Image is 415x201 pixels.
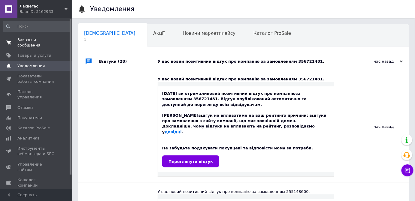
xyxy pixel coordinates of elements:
[17,115,42,121] span: Покупатели
[401,164,413,176] button: Чат с покупателем
[343,59,403,64] div: час назад
[17,177,56,188] span: Кошелек компании
[3,21,71,32] input: Поиск
[207,91,296,96] b: новий позитивний відгук про компанію
[162,124,329,134] div: Докладніше, чому відгуки не впливають на рейтинг, розповідаємо у .
[118,59,127,64] span: (28)
[198,113,284,118] b: відгук не впливатиме на ваш рейтинг
[99,52,158,70] div: Відгуки
[334,70,409,183] div: час назад
[168,159,213,164] span: Переглянути відгук
[17,105,33,110] span: Отзывы
[84,37,135,42] span: 1
[17,125,50,131] span: Каталог ProSale
[158,76,334,82] div: У вас новий позитивний відгук про компанію за замовленням 356721481.
[253,31,291,36] span: Каталог ProSale
[20,4,65,9] span: Ласвегас
[162,155,219,167] a: Переглянути відгук
[90,5,135,13] h1: Уведомления
[17,53,51,58] span: Товары и услуги
[17,162,56,172] span: Управление сайтом
[162,145,329,151] div: Не забудьте подякувати покупцеві та відповісти йому за потреби.
[17,37,56,48] span: Заказы и сообщения
[158,59,343,64] div: У вас новий позитивний відгук про компанію за замовленням 356721481.
[17,146,56,157] span: Инструменты вебмастера и SEO
[158,189,334,194] div: У вас новий позитивний відгук про компанію за замовленням 355148600.
[165,130,182,134] a: довідці
[162,91,329,167] div: [DATE] ви отримали за замовленням 356721481. Відгук опублікований автоматично та доступний до пер...
[17,89,56,100] span: Панель управления
[162,113,329,124] div: [PERSON_NAME] з причини: відгуки про замовлення з сайту компанії, що має зовнішній домен.
[17,63,45,69] span: Уведомления
[17,136,40,141] span: Аналитика
[17,73,56,84] span: Показатели работы компании
[84,31,135,36] span: [DEMOGRAPHIC_DATA]
[153,31,165,36] span: Акції
[183,31,235,36] span: Новини маркетплейсу
[20,9,72,14] div: Ваш ID: 3162933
